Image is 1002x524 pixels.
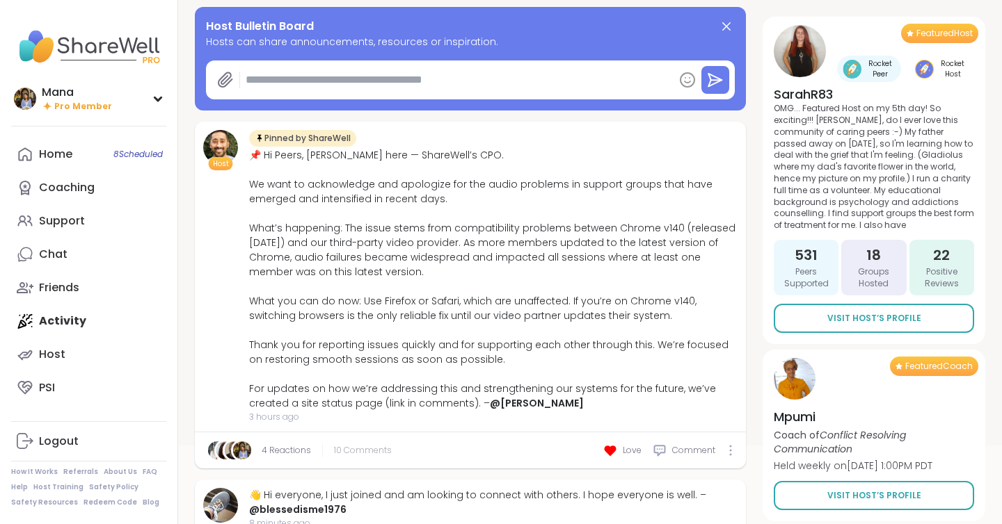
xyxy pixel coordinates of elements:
[915,60,934,79] img: Rocket Host
[11,467,58,477] a: How It Works
[104,467,137,477] a: About Us
[11,338,166,371] a: Host
[249,488,738,517] div: 👋 Hi everyone, I just joined and am looking to connect with others. I hope everyone is well. –
[213,158,229,169] span: Host
[11,171,166,204] a: Coaching
[864,58,896,79] span: Rocket Peer
[39,213,85,229] div: Support
[11,371,166,404] a: PSI
[774,459,974,473] p: Held weekly on [DATE] 1:00PM PDT
[39,380,55,395] div: PSI
[233,441,251,459] img: Mana
[206,18,314,35] span: Host Bulletin Board
[11,425,166,458] a: Logout
[774,103,974,231] p: OMG... Featured Host on my 5th day! So exciting!!! [PERSON_NAME], do I ever love this community o...
[779,266,833,290] span: Peers Supported
[905,361,973,372] span: Featured Coach
[916,28,973,39] span: Featured Host
[933,245,950,265] span: 22
[937,58,969,79] span: Rocket Host
[39,280,79,295] div: Friends
[249,411,738,423] span: 3 hours ago
[11,22,166,71] img: ShareWell Nav Logo
[42,85,112,100] div: Mana
[54,101,112,113] span: Pro Member
[143,467,157,477] a: FAQ
[39,347,65,362] div: Host
[206,35,735,49] span: Hosts can share announcements, resources or inspiration.
[89,482,138,492] a: Safety Policy
[33,482,83,492] a: Host Training
[847,266,900,290] span: Groups Hosted
[774,358,816,400] img: Mpumi
[774,408,974,425] h4: Mpumi
[623,444,642,457] span: Love
[83,498,137,507] a: Redeem Code
[63,467,98,477] a: Referrals
[843,60,861,79] img: Rocket Peer
[11,498,78,507] a: Safety Resources
[11,138,166,171] a: Home8Scheduled
[672,444,715,457] span: Comment
[39,247,67,262] div: Chat
[490,396,584,410] a: @[PERSON_NAME]
[795,245,818,265] span: 531
[774,428,974,456] p: Coach of
[774,481,974,510] a: Visit Host’s Profile
[774,85,974,103] h4: SarahR83
[11,482,28,492] a: Help
[203,130,238,165] img: brett
[216,441,234,459] img: cececheng
[774,428,906,456] i: Conflict Resolving Communication
[774,304,974,333] a: Visit Host’s Profile
[39,147,72,162] div: Home
[249,502,347,516] a: @blessedisme1976
[866,245,881,265] span: 18
[827,312,921,325] span: Visit Host’s Profile
[11,271,166,304] a: Friends
[113,149,163,160] span: 8 Scheduled
[774,25,826,77] img: SarahR83
[249,130,356,147] div: Pinned by ShareWell
[14,88,36,110] img: Mana
[225,441,243,459] img: JonathanT
[827,489,921,502] span: Visit Host’s Profile
[39,434,79,449] div: Logout
[249,148,738,411] div: 📌 Hi Peers, [PERSON_NAME] here — ShareWell’s CPO. We want to acknowledge and apologize for the au...
[11,204,166,238] a: Support
[915,266,969,290] span: Positive Reviews
[334,444,392,457] span: 10 Comments
[262,444,311,457] a: 4 Reactions
[208,441,226,459] img: amyvaninetti
[11,238,166,271] a: Chat
[39,180,95,195] div: Coaching
[143,498,159,507] a: Blog
[203,488,238,523] img: blessedisme1976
